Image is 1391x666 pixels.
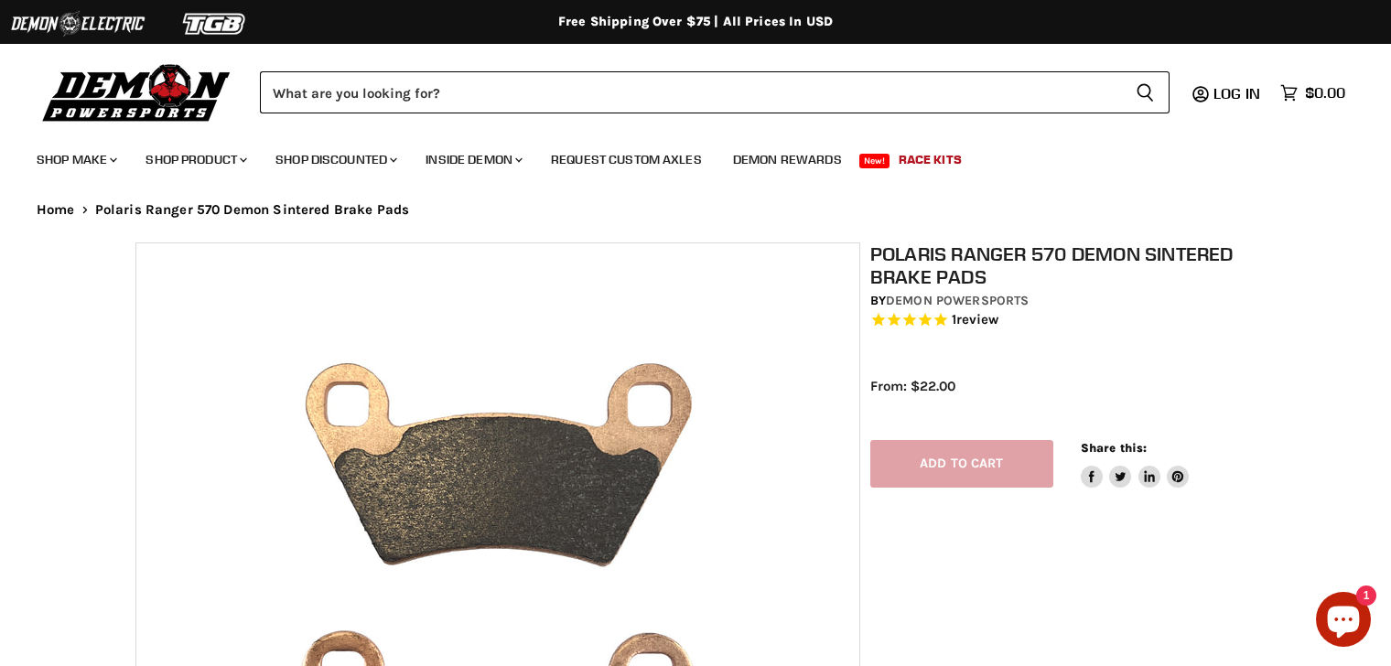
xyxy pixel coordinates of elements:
a: Demon Rewards [719,141,856,178]
form: Product [260,71,1170,113]
h1: Polaris Ranger 570 Demon Sintered Brake Pads [870,242,1266,288]
a: Shop Make [23,141,128,178]
span: $0.00 [1305,84,1345,102]
div: by [870,291,1266,311]
img: Demon Powersports [37,59,237,124]
a: Demon Powersports [886,293,1029,308]
img: Demon Electric Logo 2 [9,6,146,41]
span: review [956,312,999,328]
a: Inside Demon [412,141,534,178]
span: 1 reviews [952,312,999,328]
aside: Share this: [1081,440,1190,489]
a: Home [37,202,75,218]
span: Share this: [1081,441,1147,455]
a: Shop Product [132,141,258,178]
a: Request Custom Axles [537,141,716,178]
span: Log in [1213,84,1260,102]
a: Log in [1205,85,1271,102]
a: $0.00 [1271,80,1354,106]
ul: Main menu [23,134,1341,178]
a: Shop Discounted [262,141,408,178]
input: Search [260,71,1121,113]
span: New! [859,154,890,168]
span: From: $22.00 [870,378,955,394]
span: Polaris Ranger 570 Demon Sintered Brake Pads [95,202,410,218]
span: Rated 5.0 out of 5 stars 1 reviews [870,311,1266,330]
a: Race Kits [885,141,976,178]
img: TGB Logo 2 [146,6,284,41]
button: Search [1121,71,1170,113]
inbox-online-store-chat: Shopify online store chat [1310,592,1376,651]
